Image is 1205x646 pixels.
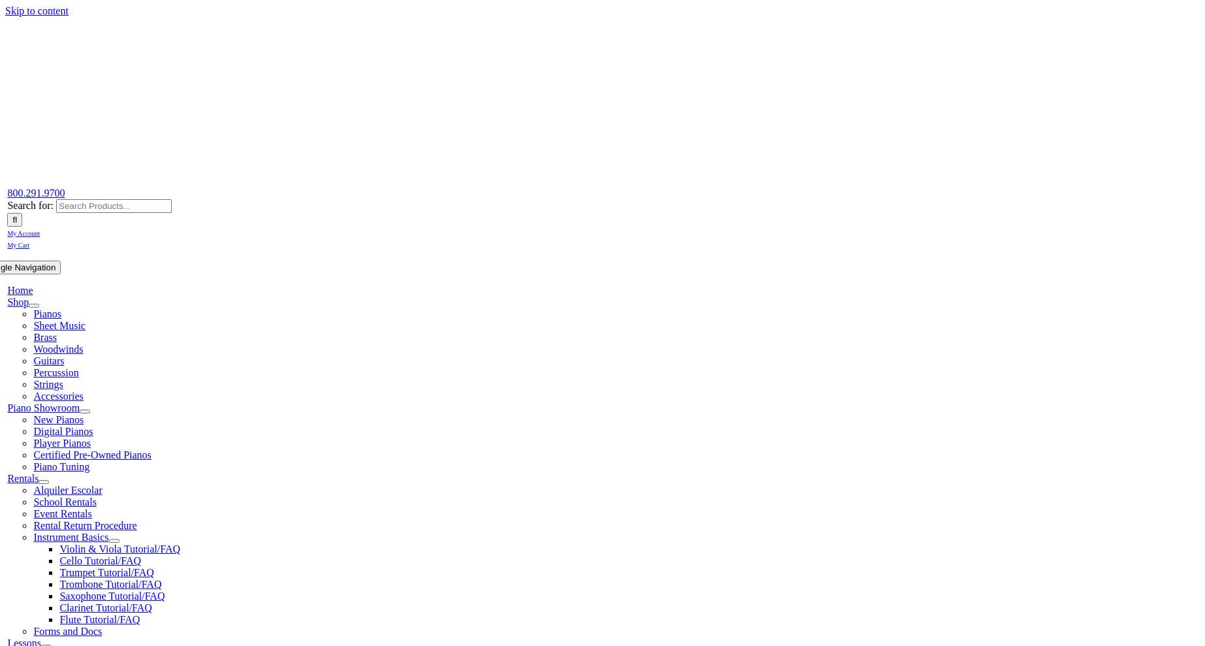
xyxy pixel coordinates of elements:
[33,379,63,390] a: Strings
[80,410,90,413] button: Open submenu of Piano Showroom
[33,414,84,425] a: New Pianos
[7,473,39,484] a: Rentals
[59,555,141,566] a: Cello Tutorial/FAQ
[109,539,120,543] button: Open submenu of Instrument Basics
[33,391,83,402] a: Accessories
[7,297,29,308] a: Shop
[33,532,108,543] a: Instrument Basics
[7,242,29,249] span: My Cart
[7,200,54,211] span: Search for:
[33,485,102,496] a: Alquiler Escolar
[33,332,57,343] a: Brass
[59,567,153,578] a: Trumpet Tutorial/FAQ
[59,543,180,555] a: Violin & Viola Tutorial/FAQ
[7,213,22,227] input: Search
[7,285,33,296] a: Home
[39,480,49,484] button: Open submenu of Rentals
[7,227,40,238] a: My Account
[59,602,152,613] a: Clarinet Tutorial/FAQ
[7,402,80,413] a: Piano Showroom
[7,187,65,199] a: 800.291.9700
[33,320,86,331] a: Sheet Music
[59,590,165,602] a: Saxophone Tutorial/FAQ
[33,496,96,508] a: School Rentals
[33,308,61,319] a: Pianos
[33,355,64,366] a: Guitars
[33,367,78,378] a: Percussion
[33,344,83,355] a: Woodwinds
[56,199,172,213] input: Search Products...
[33,520,137,531] a: Rental Return Procedure
[7,230,40,237] span: My Account
[33,461,89,472] a: Piano Tuning
[7,238,29,250] a: My Cart
[29,304,39,308] button: Open submenu of Shop
[59,614,140,625] a: Flute Tutorial/FAQ
[59,579,161,590] a: Trombone Tutorial/FAQ
[5,5,69,16] a: Skip to content
[33,508,91,519] a: Event Rentals
[33,626,102,637] a: Forms and Docs
[33,438,91,449] a: Player Pianos
[33,426,93,437] a: Digital Pianos
[33,449,151,460] a: Certified Pre-Owned Pianos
